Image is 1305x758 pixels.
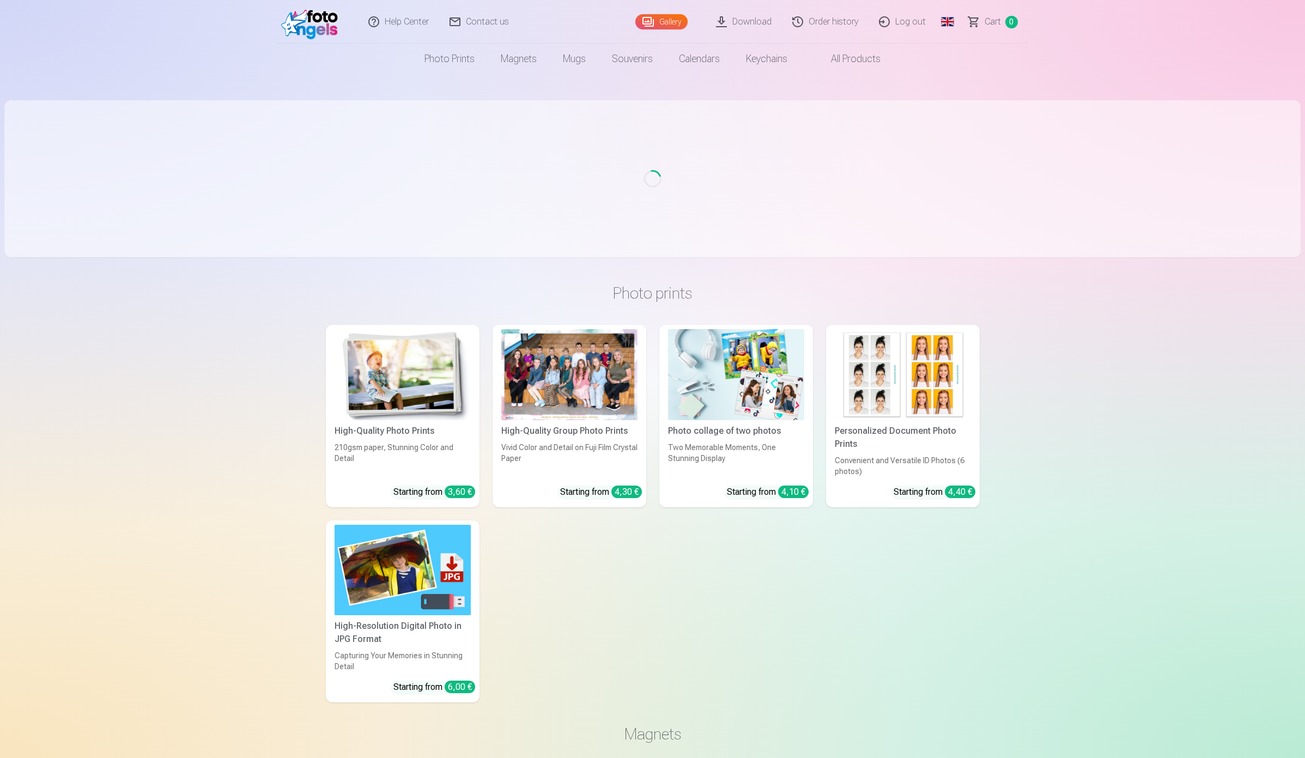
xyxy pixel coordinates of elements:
a: Gallery [635,14,688,29]
a: High-Quality Photo PrintsHigh-Quality Photo Prints210gsm paper, Stunning Color and DetailStarting... [326,325,479,507]
div: 4,10 € [778,486,809,498]
div: Photo collage of two photos [664,425,809,438]
div: 4,30 € [611,486,642,498]
img: High-Quality Photo Prints [335,329,471,420]
a: Magnets [488,44,550,74]
a: Photo collage of two photosPhoto collage of two photosTwo Memorable Moments, One Stunning Display... [659,325,813,507]
div: Capturing Your Memories in Stunning Detail [330,650,475,672]
a: Keychains [733,44,800,74]
span: Сart [985,15,1001,28]
div: Starting from [393,681,475,694]
h3: Photo prints [335,283,971,303]
div: Starting from [393,486,475,499]
img: Personalized Document Photo Prints [835,329,971,420]
img: Photo collage of two photos [668,329,804,420]
div: 6,00 € [445,681,475,693]
div: Two Memorable Moments, One Stunning Display [664,442,809,477]
div: 210gsm paper, Stunning Color and Detail [330,442,475,477]
div: Starting from [727,486,809,499]
span: 0 [1005,16,1018,28]
a: Personalized Document Photo PrintsPersonalized Document Photo PrintsConvenient and Versatile ID P... [826,325,980,507]
a: Calendars [666,44,733,74]
a: Souvenirs [599,44,666,74]
a: High-Resolution Digital Photo in JPG FormatHigh-Resolution Digital Photo in JPG FormatCapturing Y... [326,520,479,703]
a: Mugs [550,44,599,74]
div: High-Quality Group Photo Prints [497,425,642,438]
div: 4,40 € [945,486,975,498]
a: All products [800,44,894,74]
div: Starting from [894,486,975,499]
div: Starting from [560,486,642,499]
div: High-Resolution Digital Photo in JPG Format [330,620,475,646]
h3: Magnets [335,724,971,744]
div: Convenient and Versatile ID Photos (6 photos) [830,455,975,477]
img: /fa1 [281,4,344,39]
img: High-Resolution Digital Photo in JPG Format [335,525,471,616]
div: High-Quality Photo Prints [330,425,475,438]
div: Vivid Color and Detail on Fuji Film Crystal Paper [497,442,642,477]
div: Personalized Document Photo Prints [830,425,975,451]
a: High-Quality Group Photo PrintsVivid Color and Detail on Fuji Film Crystal PaperStarting from 4,30 € [493,325,646,507]
a: Photo prints [411,44,488,74]
div: 3,60 € [445,486,475,498]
